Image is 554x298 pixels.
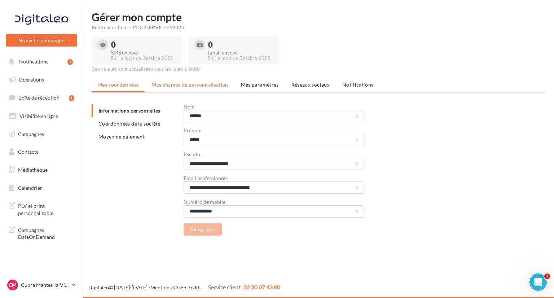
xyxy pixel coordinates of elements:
[98,120,161,127] span: Coordonnées de la société
[4,198,79,219] a: PLV et print personnalisable
[184,176,364,181] div: Email professionnel
[208,55,273,62] div: Sur le mois de Octobre 2025
[98,133,145,140] span: Moyen de paiement
[18,201,74,216] span: PLV et print personnalisable
[342,82,374,88] span: Notifications
[67,59,73,65] div: 7
[4,72,79,87] a: Opérations
[111,55,176,62] div: Sur le mois de Octobre 2025
[4,162,79,178] a: Médiathèque
[208,41,273,49] div: 0
[18,167,48,173] span: Médiathèque
[18,225,74,241] span: Campagnes DataOnDemand
[208,50,273,55] div: Email envoyé
[4,222,79,244] a: Campagnes DataOnDemand
[88,284,109,290] a: Digitaleo
[6,34,77,47] button: Nouvelle campagne
[184,128,364,133] div: Prénom
[173,284,183,290] a: CGS
[184,104,364,109] div: Nom
[88,284,280,290] span: © [DATE]-[DATE] - - -
[92,12,545,22] h1: Gérer mon compte
[291,82,330,88] span: Réseaux sociaux
[208,284,241,290] span: Service client
[184,200,364,205] div: Numéro de mobile
[4,180,79,196] a: Calendrier
[529,273,547,291] iframe: Intercom live chat
[18,149,38,155] span: Contacts
[92,24,545,31] div: Référence client : 41DCUPRVIL - 352325
[4,90,79,105] a: Boîte de réception1
[18,185,42,191] span: Calendrier
[18,95,60,101] span: Boîte de réception
[9,281,17,289] span: CM
[19,113,58,119] span: Visibilité en ligne
[69,95,74,101] div: 1
[111,41,176,49] div: 0
[111,50,176,55] div: SMS envoyé
[19,76,44,83] span: Opérations
[4,54,76,69] button: Notifications 7
[151,82,228,88] span: Mes champs de personnalisation
[184,223,222,236] button: Enregistrer
[6,278,77,292] a: CM Cupra Mantes-la-Ville
[4,109,79,124] a: Visibilité en ligne
[150,284,172,290] a: Mentions
[184,152,364,157] div: Pseudo
[4,127,79,142] a: Campagnes
[241,82,279,88] span: Mes paramètres
[18,131,44,137] span: Campagnes
[185,284,202,290] a: Crédits
[243,284,280,290] span: 02 30 07 43 80
[4,144,79,159] a: Contacts
[92,66,545,73] div: Ces valeurs sont actualisées tous les jours à 8h00
[21,281,69,289] p: Cupra Mantes-la-Ville
[19,58,48,65] span: Notifications
[544,273,550,279] span: 1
